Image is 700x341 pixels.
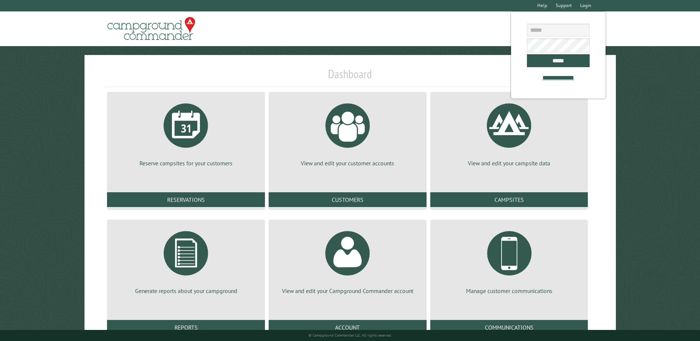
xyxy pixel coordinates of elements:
[107,320,265,335] a: Reports
[116,98,256,167] a: Reserve campsites for your customers
[439,287,579,295] p: Manage customer communications
[105,14,197,43] img: Campground Commander
[277,159,418,167] p: View and edit your customer accounts
[269,320,427,335] a: Account
[107,192,265,207] a: Reservations
[116,159,256,167] p: Reserve campsites for your customers
[308,333,392,338] small: © Campground Commander LLC. All rights reserved.
[439,225,579,295] a: Manage customer communications
[277,287,418,295] p: View and edit your Campground Commander account
[116,225,256,295] a: Generate reports about your campground
[430,320,588,335] a: Communications
[430,192,588,207] a: Campsites
[269,192,427,207] a: Customers
[439,159,579,167] p: View and edit your campsite data
[277,225,418,295] a: View and edit your Campground Commander account
[439,98,579,167] a: View and edit your campsite data
[277,98,418,167] a: View and edit your customer accounts
[116,287,256,295] p: Generate reports about your campground
[105,67,594,87] h1: Dashboard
